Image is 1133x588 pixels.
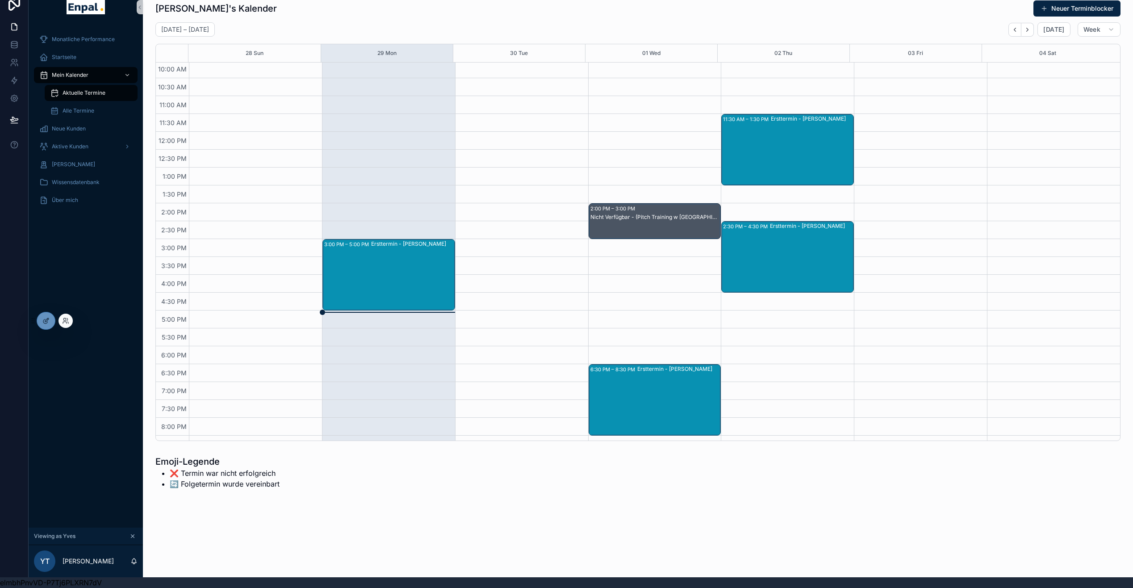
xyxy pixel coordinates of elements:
span: 8:30 PM [159,441,189,448]
button: Back [1008,23,1021,37]
span: Week [1083,25,1100,34]
span: 3:30 PM [159,262,189,269]
span: Mein Kalender [52,71,88,79]
a: Aktuelle Termine [45,85,138,101]
span: 2:00 PM [159,208,189,216]
h2: [DATE] – [DATE] [161,25,209,34]
div: 6:30 PM – 8:30 PMErsttermin - [PERSON_NAME] [589,365,721,435]
div: 3:00 PM – 5:00 PM [324,240,371,249]
div: 11:30 AM – 1:30 PMErsttermin - [PERSON_NAME] [722,114,853,185]
span: 1:00 PM [160,172,189,180]
span: 7:00 PM [159,387,189,395]
button: 01 Wed [642,44,661,62]
span: 6:30 PM [159,369,189,377]
div: 2:30 PM – 4:30 PM [723,222,770,231]
span: 11:30 AM [157,119,189,126]
h1: [PERSON_NAME]'s Kalender [155,2,277,15]
a: Über mich [34,192,138,208]
span: Über mich [52,197,78,204]
span: Wissensdatenbank [52,179,100,186]
span: Viewing as Yves [34,533,75,540]
span: Neue Kunden [52,125,86,132]
span: Startseite [52,54,76,61]
button: Next [1021,23,1034,37]
div: Nicht Verfügbar - (Pitch Training w [GEOGRAPHIC_DATA]) [590,214,720,221]
span: 5:00 PM [159,315,189,323]
div: Ersttermin - [PERSON_NAME] [371,240,454,248]
div: 3:00 PM – 5:00 PMErsttermin - [PERSON_NAME] [323,239,455,310]
div: Ersttermin - [PERSON_NAME] [637,365,720,373]
button: [DATE] [1037,22,1070,37]
span: [PERSON_NAME] [52,161,95,168]
button: Week [1078,22,1120,37]
button: 28 Sun [246,44,263,62]
a: Wissensdatenbank [34,174,138,190]
a: Mein Kalender [34,67,138,83]
span: 8:00 PM [159,423,189,430]
a: Aktive Kunden [34,139,138,155]
span: 5:30 PM [159,333,189,341]
li: 🔄️ Folgetermin wurde vereinbart [170,479,280,489]
span: Monatliche Performance [52,36,115,43]
h1: Emoji-Legende [155,455,280,468]
div: Ersttermin - [PERSON_NAME] [770,223,853,230]
span: 4:00 PM [159,280,189,287]
a: Alle Termine [45,103,138,119]
div: 2:00 PM – 3:00 PM [590,204,637,213]
span: Aktive Kunden [52,143,88,150]
span: 3:00 PM [159,244,189,252]
span: 1:30 PM [160,190,189,198]
div: 2:00 PM – 3:00 PMNicht Verfügbar - (Pitch Training w [GEOGRAPHIC_DATA]) [589,204,721,239]
span: 12:30 PM [156,155,189,162]
div: 11:30 AM – 1:30 PM [723,115,771,124]
p: [PERSON_NAME] [63,557,114,566]
a: Startseite [34,49,138,65]
span: [DATE] [1043,25,1064,34]
a: [PERSON_NAME] [34,156,138,172]
button: Neuer Terminblocker [1033,0,1120,17]
a: Monatliche Performance [34,31,138,47]
span: 10:30 AM [156,83,189,91]
button: 30 Tue [510,44,528,62]
span: 4:30 PM [159,298,189,305]
span: Aktuelle Termine [63,89,105,97]
div: scrollable content [29,25,143,220]
button: 29 Mon [377,44,397,62]
a: Neue Kunden [34,121,138,137]
span: 2:30 PM [159,226,189,234]
span: 7:30 PM [159,405,189,412]
button: 04 Sat [1039,44,1056,62]
span: 12:00 PM [156,137,189,144]
span: 10:00 AM [156,65,189,73]
div: 6:30 PM – 8:30 PM [590,365,637,374]
div: 2:30 PM – 4:30 PMErsttermin - [PERSON_NAME] [722,222,853,292]
span: 6:00 PM [159,351,189,359]
span: Alle Termine [63,107,94,114]
button: 03 Fri [908,44,923,62]
span: YT [40,556,50,567]
button: 02 Thu [774,44,792,62]
div: Ersttermin - [PERSON_NAME] [771,115,853,122]
span: 11:00 AM [157,101,189,109]
li: ❌ Termin war nicht erfolgreich [170,468,280,479]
